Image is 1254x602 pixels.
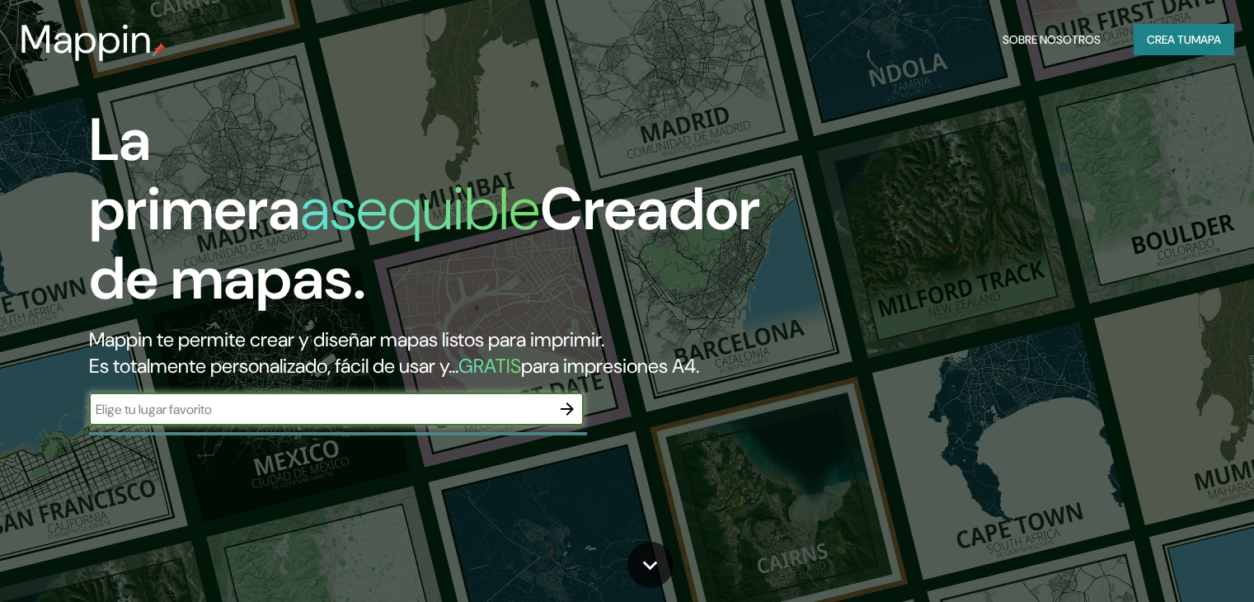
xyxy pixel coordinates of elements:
[996,24,1107,55] button: Sobre nosotros
[89,400,551,419] input: Elige tu lugar favorito
[1147,32,1191,47] font: Crea tu
[89,171,760,317] font: Creador de mapas.
[1134,24,1234,55] button: Crea tumapa
[20,13,153,65] font: Mappin
[300,171,540,247] font: asequible
[1191,32,1221,47] font: mapa
[153,43,166,56] img: pin de mapeo
[89,327,604,352] font: Mappin te permite crear y diseñar mapas listos para imprimir.
[1003,32,1101,47] font: Sobre nosotros
[89,101,300,247] font: La primera
[458,353,521,379] font: GRATIS
[521,353,699,379] font: para impresiones A4.
[89,353,458,379] font: Es totalmente personalizado, fácil de usar y...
